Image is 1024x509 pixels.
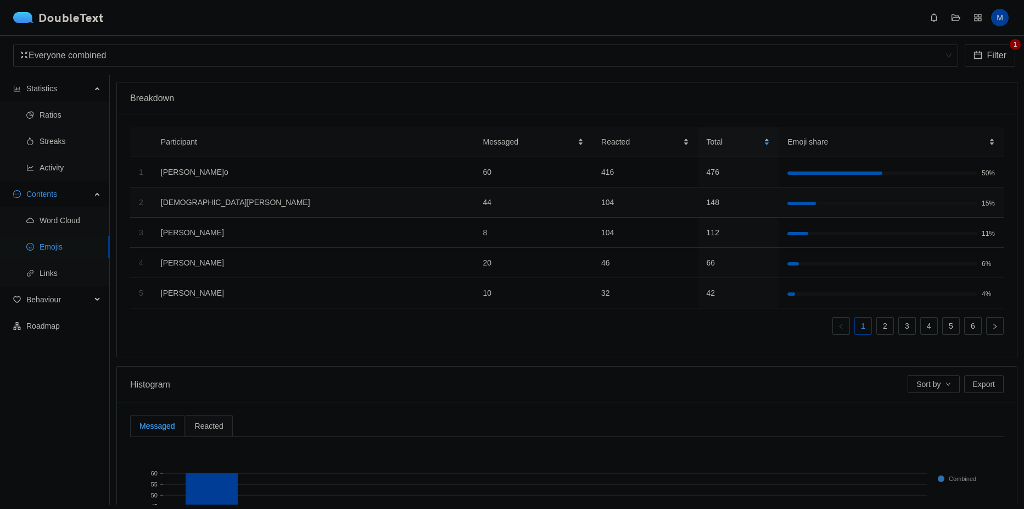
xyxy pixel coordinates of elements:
th: Reacted [592,127,698,157]
td: [PERSON_NAME]o [152,157,474,187]
span: cloud [26,217,34,224]
span: line-chart [26,164,34,171]
span: link [26,269,34,277]
div: Everyone combined [20,45,942,66]
span: calendar [973,51,982,61]
li: 3 [898,317,916,335]
div: 4 [139,257,143,269]
span: 15% [982,200,995,207]
button: folder-open [947,9,965,26]
div: Messaged [139,420,175,432]
td: [PERSON_NAME] [152,278,474,308]
span: Reacted [195,422,223,430]
span: 50% [982,170,995,176]
td: 104 [592,218,698,248]
button: left [832,317,850,335]
a: logoDoubleText [13,12,104,23]
a: 5 [943,318,959,334]
button: Sort bydown [908,375,959,393]
li: Next Page [986,317,1004,335]
button: bell [925,9,943,26]
td: 10 [474,278,593,308]
span: Total [707,136,762,148]
td: 42 [698,278,779,308]
span: fullscreen-exit [20,51,29,59]
text: 50 [151,492,158,499]
td: 60 [474,157,593,187]
td: 112 [698,218,779,248]
img: logo [13,12,38,23]
span: Activity [40,157,101,179]
sup: 1 [1010,39,1021,50]
button: Export [964,375,1004,393]
span: appstore [970,13,986,22]
span: pie-chart [26,111,34,119]
th: Emoji share [779,127,1004,157]
li: Previous Page [832,317,850,335]
span: Messaged [483,136,576,148]
span: left [838,323,844,330]
span: 1 [1014,41,1017,48]
div: Breakdown [130,82,1004,114]
button: right [986,317,1004,335]
span: Behaviour [26,289,91,311]
span: message [13,190,21,198]
li: 6 [964,317,982,335]
div: 2 [139,196,143,208]
span: Contents [26,183,91,205]
span: bell [926,13,942,22]
div: 1 [139,166,143,178]
span: apartment [13,322,21,330]
td: 46 [592,248,698,278]
td: [PERSON_NAME] [152,248,474,278]
span: down [945,381,951,388]
button: appstore [969,9,987,26]
span: bar-chart [13,85,21,92]
td: 148 [698,187,779,218]
span: heart [13,296,21,303]
span: Ratios [40,104,101,126]
span: Emoji share [787,136,987,148]
span: Sort by [916,378,941,390]
td: 20 [474,248,593,278]
span: Everyone combined [20,45,952,66]
span: M [997,9,1003,26]
td: 32 [592,278,698,308]
a: 6 [965,318,981,334]
th: Participant [152,127,474,157]
a: 4 [921,318,937,334]
th: Messaged [474,127,593,157]
td: 44 [474,187,593,218]
text: 55 [151,481,158,488]
span: right [992,323,998,330]
span: smile [26,243,34,251]
span: folder-open [948,13,964,22]
span: 4% [982,291,995,297]
span: 6% [982,261,995,267]
span: fire [26,137,34,145]
td: 416 [592,157,698,187]
div: 5 [139,287,143,299]
text: 60 [151,470,158,477]
span: Word Cloud [40,209,101,231]
span: 11% [982,230,995,237]
span: Filter [987,48,1006,62]
a: 2 [877,318,893,334]
td: 8 [474,218,593,248]
div: Histogram [130,369,908,400]
span: Links [40,262,101,284]
span: Streaks [40,130,101,152]
button: calendarFilter [965,45,1015,67]
span: Reacted [601,136,681,148]
td: 476 [698,157,779,187]
div: 3 [139,226,143,239]
span: Export [973,378,995,390]
div: DoubleText [13,12,104,23]
td: [DEMOGRAPHIC_DATA][PERSON_NAME] [152,187,474,218]
a: 1 [855,318,871,334]
span: Roadmap [26,315,101,337]
span: Statistics [26,78,91,99]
